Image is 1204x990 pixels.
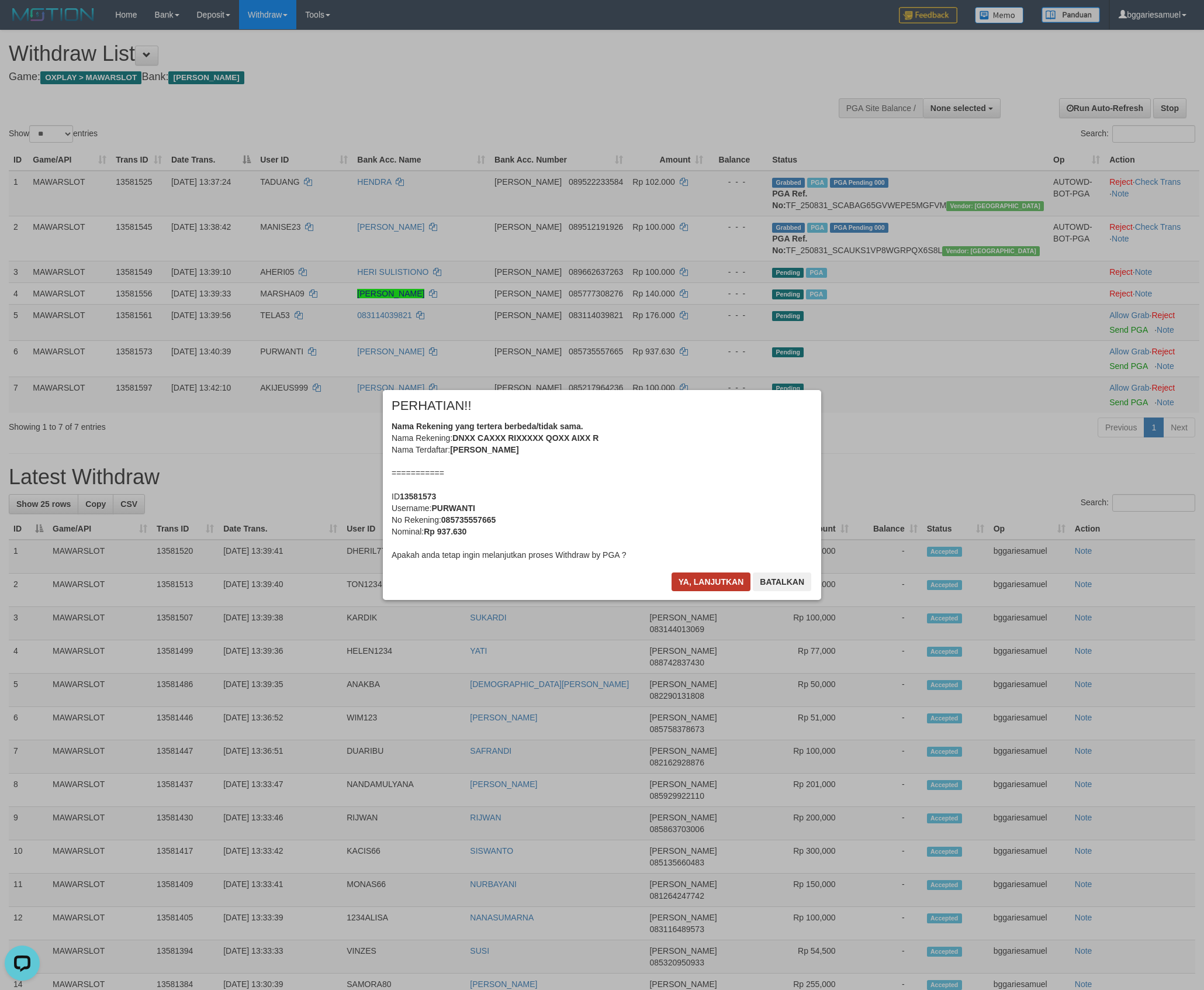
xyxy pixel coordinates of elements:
b: DNXX CAXXX RIXXXXX QOXX AIXX R [452,433,598,443]
b: Nama Rekening yang tertera berbeda/tidak sama. [392,422,583,431]
b: 085735557665 [441,515,496,525]
b: PURWANTI [431,503,475,513]
span: PERHATIAN!! [392,400,472,412]
button: Open LiveChat chat widget [5,5,40,40]
button: Batalkan [753,572,811,591]
b: [PERSON_NAME] [450,445,518,454]
div: Nama Rekening: Nama Terdaftar: =========== ID Username: No Rekening: Nominal: Apakah anda tetap i... [392,420,812,561]
b: Rp 937.630 [424,527,466,536]
b: 13581573 [400,492,436,501]
button: Ya, lanjutkan [672,572,751,591]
